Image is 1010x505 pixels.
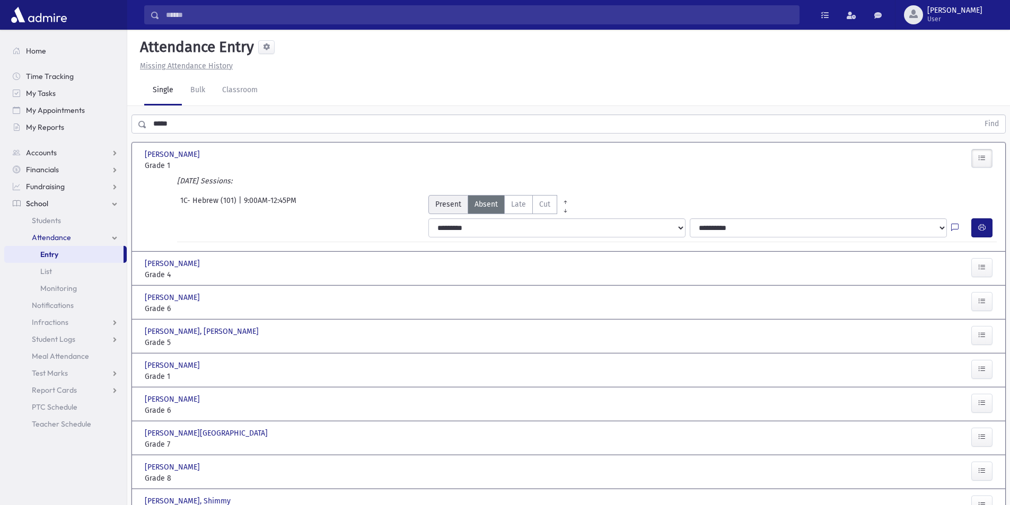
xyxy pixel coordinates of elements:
[428,195,574,214] div: AttTypes
[4,161,127,178] a: Financials
[145,371,277,382] span: Grade 1
[145,269,277,280] span: Grade 4
[4,331,127,348] a: Student Logs
[26,199,48,208] span: School
[4,297,127,314] a: Notifications
[26,46,46,56] span: Home
[4,263,127,280] a: List
[511,199,526,210] span: Late
[557,203,574,212] a: All Later
[26,105,85,115] span: My Appointments
[4,195,127,212] a: School
[140,61,233,70] u: Missing Attendance History
[4,280,127,297] a: Monitoring
[26,148,57,157] span: Accounts
[145,149,202,160] span: [PERSON_NAME]
[182,76,214,105] a: Bulk
[557,195,574,203] a: All Prior
[32,300,74,310] span: Notifications
[4,246,124,263] a: Entry
[214,76,266,105] a: Classroom
[180,195,239,214] span: 1C- Hebrew (101)
[8,4,69,25] img: AdmirePro
[26,72,74,81] span: Time Tracking
[4,348,127,365] a: Meal Attendance
[26,182,65,191] span: Fundraising
[244,195,296,214] span: 9:00AM-12:45PM
[26,88,56,98] span: My Tasks
[145,258,202,269] span: [PERSON_NAME]
[32,402,77,412] span: PTC Schedule
[145,292,202,303] span: [PERSON_NAME]
[26,122,64,132] span: My Reports
[32,419,91,429] span: Teacher Schedule
[32,368,68,378] span: Test Marks
[4,42,127,59] a: Home
[40,250,58,259] span: Entry
[32,216,61,225] span: Students
[4,398,127,415] a: PTC Schedule
[475,199,498,210] span: Absent
[4,382,127,398] a: Report Cards
[145,394,202,405] span: [PERSON_NAME]
[4,102,127,119] a: My Appointments
[40,283,77,293] span: Monitoring
[136,61,233,70] a: Missing Attendance History
[177,176,232,185] i: [DATE] Sessions:
[4,314,127,331] a: Infractions
[144,76,182,105] a: Single
[40,267,52,276] span: List
[239,195,244,214] span: |
[136,38,254,56] h5: Attendance Entry
[145,326,261,337] span: [PERSON_NAME], [PERSON_NAME]
[4,229,127,246] a: Attendance
[927,15,982,23] span: User
[32,351,89,361] span: Meal Attendance
[4,144,127,161] a: Accounts
[145,337,277,348] span: Grade 5
[32,334,75,344] span: Student Logs
[435,199,461,210] span: Present
[145,462,202,473] span: [PERSON_NAME]
[145,360,202,371] span: [PERSON_NAME]
[4,365,127,382] a: Test Marks
[145,428,270,439] span: [PERSON_NAME][GEOGRAPHIC_DATA]
[32,233,71,242] span: Attendance
[160,5,799,24] input: Search
[145,160,277,171] span: Grade 1
[4,415,127,432] a: Teacher Schedule
[4,212,127,229] a: Students
[32,385,77,395] span: Report Cards
[539,199,550,210] span: Cut
[145,405,277,416] span: Grade 6
[927,6,982,15] span: [PERSON_NAME]
[4,68,127,85] a: Time Tracking
[145,303,277,314] span: Grade 6
[4,85,127,102] a: My Tasks
[4,178,127,195] a: Fundraising
[26,165,59,174] span: Financials
[145,439,277,450] span: Grade 7
[4,119,127,136] a: My Reports
[978,115,1005,133] button: Find
[32,317,68,327] span: Infractions
[145,473,277,484] span: Grade 8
